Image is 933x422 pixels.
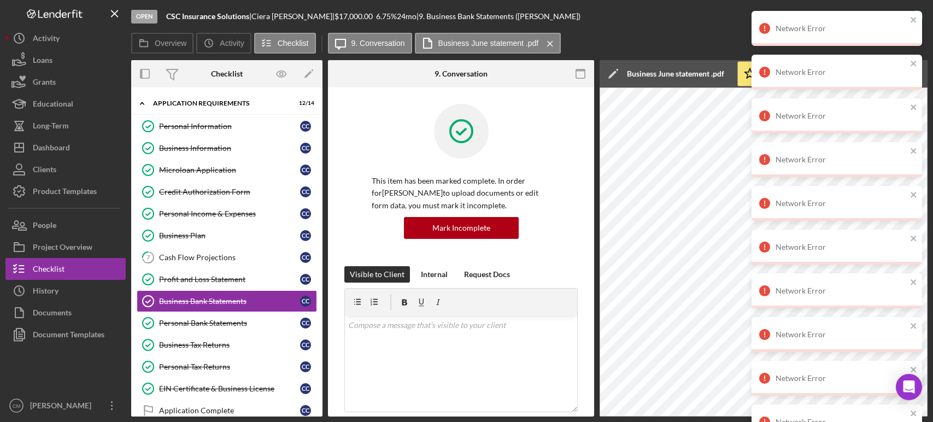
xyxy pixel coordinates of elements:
div: Mark Incomplete [432,217,490,239]
div: 12 / 14 [295,100,314,107]
div: Network Error [776,330,907,339]
label: Checklist [278,39,309,48]
button: Product Templates [5,180,126,202]
div: Network Error [776,243,907,251]
button: close [910,15,918,26]
button: close [910,321,918,332]
div: Request Docs [464,266,510,283]
button: Request Docs [459,266,515,283]
div: C C [300,121,311,132]
a: Personal InformationCC [137,115,317,137]
div: Product Templates [33,180,97,205]
a: Credit Authorization FormCC [137,181,317,203]
div: Business Tax Returns [159,341,300,349]
button: Overview [131,33,193,54]
div: Activity [33,27,60,52]
button: Dashboard [5,137,126,159]
div: Microloan Application [159,166,300,174]
div: Personal Income & Expenses [159,209,300,218]
button: close [910,146,918,157]
button: close [910,365,918,376]
button: History [5,280,126,302]
button: Checklist [5,258,126,280]
a: Profit and Loss StatementCC [137,268,317,290]
div: C C [300,318,311,329]
button: close [910,59,918,69]
div: C C [300,186,311,197]
div: Project Overview [33,236,92,261]
button: People [5,214,126,236]
label: Overview [155,39,186,48]
div: APPLICATION REQUIREMENTS [153,100,287,107]
div: C C [300,339,311,350]
button: Activity [196,33,251,54]
div: Dashboard [33,137,70,161]
a: Microloan ApplicationCC [137,159,317,181]
b: CSC Insurance Solutions [166,11,249,21]
div: Network Error [776,112,907,120]
div: Business June statement .pdf [627,69,724,78]
div: [PERSON_NAME] [27,395,98,419]
button: CM[PERSON_NAME] [5,395,126,417]
a: Business InformationCC [137,137,317,159]
div: Personal Tax Returns [159,362,300,371]
div: Network Error [776,155,907,164]
button: close [910,278,918,288]
button: Mark Incomplete [404,217,519,239]
div: Credit Authorization Form [159,187,300,196]
text: CM [13,403,21,409]
a: Application CompleteCC [137,400,317,421]
button: Loans [5,49,126,71]
div: Network Error [776,68,907,77]
div: Open [131,10,157,24]
div: Grants [33,71,56,96]
button: close [910,234,918,244]
p: This item has been marked complete. In order for [PERSON_NAME] to upload documents or edit form d... [372,175,550,212]
button: Document Templates [5,324,126,345]
a: 7Cash Flow ProjectionsCC [137,247,317,268]
button: Complete [859,5,928,27]
button: Internal [415,266,453,283]
button: close [910,190,918,201]
div: Personal Bank Statements [159,319,300,327]
div: | 9. Business Bank Statements ([PERSON_NAME]) [416,12,580,21]
div: Checklist [211,69,243,78]
button: Long-Term [5,115,126,137]
div: Internal [421,266,448,283]
div: Personal Information [159,122,300,131]
button: Documents [5,302,126,324]
a: Business PlanCC [137,225,317,247]
div: Visible to Client [350,266,404,283]
label: Activity [220,39,244,48]
div: Network Error [776,286,907,295]
div: Network Error [776,24,907,33]
button: Business June statement .pdf [415,33,561,54]
a: EIN Certificate & Business LicenseCC [137,378,317,400]
button: Grants [5,71,126,93]
label: 9. Conversation [351,39,405,48]
a: Business Tax ReturnsCC [137,334,317,356]
tspan: 7 [146,254,150,261]
button: Checklist [254,33,316,54]
a: Activity [5,27,126,49]
button: Educational [5,93,126,115]
div: C C [300,143,311,154]
button: Project Overview [5,236,126,258]
div: Documents [33,302,72,326]
div: Business Plan [159,231,300,240]
div: 9. Conversation [435,69,488,78]
div: C C [300,252,311,263]
a: Personal Bank StatementsCC [137,312,317,334]
div: C C [300,383,311,394]
div: Business Bank Statements [159,297,300,306]
div: Long-Term [33,115,69,139]
button: Visible to Client [344,266,410,283]
div: C C [300,296,311,307]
